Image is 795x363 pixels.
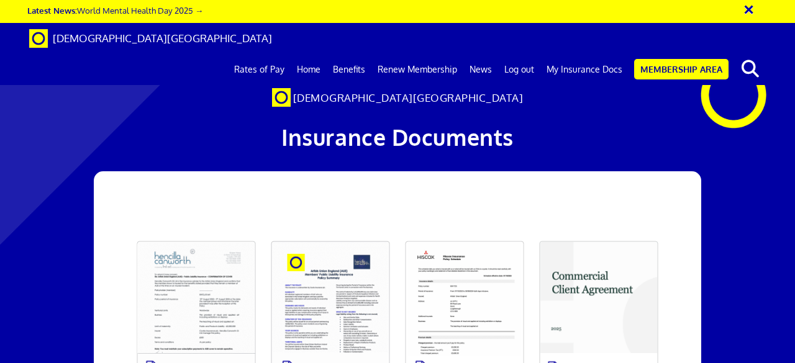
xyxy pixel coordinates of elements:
a: News [463,54,498,85]
span: [DEMOGRAPHIC_DATA][GEOGRAPHIC_DATA] [293,91,524,104]
button: search [731,56,769,82]
a: Rates of Pay [228,54,291,85]
a: Latest News:World Mental Health Day 2025 → [27,5,203,16]
span: Insurance Documents [281,123,514,151]
span: [DEMOGRAPHIC_DATA][GEOGRAPHIC_DATA] [53,32,272,45]
a: Home [291,54,327,85]
a: Log out [498,54,540,85]
a: Renew Membership [371,54,463,85]
a: Benefits [327,54,371,85]
strong: Latest News: [27,5,77,16]
a: Brand [DEMOGRAPHIC_DATA][GEOGRAPHIC_DATA] [20,23,281,54]
a: My Insurance Docs [540,54,629,85]
a: Membership Area [634,59,729,79]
